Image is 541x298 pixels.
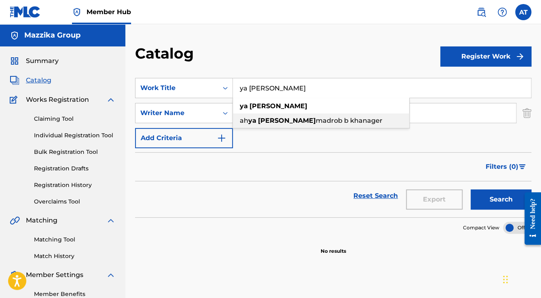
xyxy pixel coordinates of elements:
a: Reset Search [349,187,402,205]
span: Member Settings [26,270,83,280]
img: Delete Criterion [522,103,531,123]
strong: ya [240,102,248,110]
span: Member Hub [87,7,131,17]
img: expand [106,95,116,105]
div: Help [494,4,510,20]
a: Bulk Registration Tool [34,148,116,156]
span: Compact View [463,224,499,231]
span: ah [240,117,248,124]
form: Search Form [135,78,531,217]
span: Summary [26,56,59,66]
iframe: Chat Widget [501,259,541,298]
a: Claiming Tool [34,115,116,123]
span: Matching [26,216,57,225]
img: MLC Logo [10,6,41,18]
strong: [PERSON_NAME] [258,117,316,124]
img: Accounts [10,31,19,40]
img: Catalog [10,76,19,85]
a: SummarySummary [10,56,59,66]
span: madrob b khanager [316,117,383,124]
h2: Catalog [135,44,198,63]
img: 9d2ae6d4665cec9f34b9.svg [217,133,226,143]
strong: [PERSON_NAME] [249,102,307,110]
iframe: Resource Center [518,186,541,251]
img: Matching [10,216,20,225]
img: Top Rightsholder [72,7,82,17]
div: Drag [503,267,508,292]
img: search [476,7,486,17]
a: Matching Tool [34,235,116,244]
span: Catalog [26,76,51,85]
img: Summary [10,56,19,66]
button: Add Criteria [135,128,233,148]
img: Works Registration [10,95,20,105]
div: Writer Name [140,108,213,118]
img: f7272a7cc735f4ea7f67.svg [515,52,525,61]
a: Individual Registration Tool [34,131,116,140]
button: Register Work [440,46,531,67]
img: filter [519,164,526,169]
h5: Mazzika Group [24,31,80,40]
button: Filters (0) [481,157,531,177]
img: Member Settings [10,270,19,280]
a: Registration Drafts [34,164,116,173]
div: User Menu [515,4,531,20]
a: Public Search [473,4,489,20]
div: Work Title [140,83,213,93]
a: Overclaims Tool [34,197,116,206]
p: No results [321,238,346,255]
span: Filters ( 0 ) [486,162,518,172]
a: Registration History [34,181,116,189]
strong: ya [248,117,256,124]
img: expand [106,270,116,280]
button: Search [471,189,531,210]
img: help [497,7,507,17]
a: Match History [34,252,116,260]
span: Works Registration [26,95,89,105]
a: CatalogCatalog [10,76,51,85]
img: expand [106,216,116,225]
